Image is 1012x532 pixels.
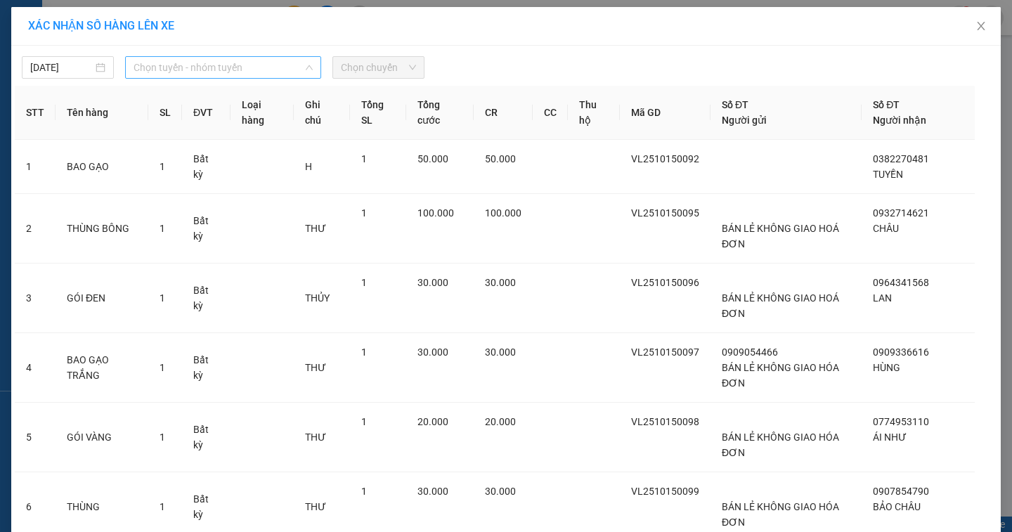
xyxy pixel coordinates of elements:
[182,194,231,264] td: Bất kỳ
[56,264,148,333] td: GÓI ĐEN
[631,346,699,358] span: VL2510150097
[873,501,921,512] span: BẢO CHÂU
[361,346,367,358] span: 1
[56,140,148,194] td: BAO GẠO
[182,140,231,194] td: Bất kỳ
[722,292,839,319] span: BÁN LẺ KHÔNG GIAO HOÁ ĐƠN
[631,486,699,497] span: VL2510150099
[305,161,312,172] span: H
[631,416,699,427] span: VL2510150098
[28,19,174,32] span: XÁC NHẬN SỐ HÀNG LÊN XE
[873,416,929,427] span: 0774953110
[722,432,839,458] span: BÁN LẺ KHÔNG GIAO HÓA ĐƠN
[15,140,56,194] td: 1
[417,346,448,358] span: 30.000
[873,223,899,234] span: CHÂU
[873,486,929,497] span: 0907854790
[485,153,516,164] span: 50.000
[305,292,330,304] span: THỦY
[568,86,620,140] th: Thu hộ
[160,161,165,172] span: 1
[182,333,231,403] td: Bất kỳ
[15,403,56,472] td: 5
[631,153,699,164] span: VL2510150092
[631,277,699,288] span: VL2510150096
[873,169,903,180] span: TUYỀN
[361,486,367,497] span: 1
[631,207,699,219] span: VL2510150095
[361,277,367,288] span: 1
[160,432,165,443] span: 1
[417,207,454,219] span: 100.000
[341,57,416,78] span: Chọn chuyến
[56,194,148,264] td: THÙNG BÔNG
[160,501,165,512] span: 1
[722,99,748,110] span: Số ĐT
[361,153,367,164] span: 1
[961,7,1001,46] button: Close
[722,223,839,249] span: BÁN LẺ KHÔNG GIAO HOÁ ĐƠN
[56,403,148,472] td: GÓI VÀNG
[722,362,839,389] span: BÁN LẺ KHÔNG GIAO HÓA ĐƠN
[722,115,767,126] span: Người gửi
[975,20,987,32] span: close
[305,501,326,512] span: THƯ
[722,501,839,528] span: BÁN LẺ KHÔNG GIAO HÓA ĐƠN
[361,207,367,219] span: 1
[30,60,93,75] input: 15/10/2025
[361,416,367,427] span: 1
[485,207,521,219] span: 100.000
[182,403,231,472] td: Bất kỳ
[417,416,448,427] span: 20.000
[417,153,448,164] span: 50.000
[56,333,148,403] td: BAO GẠO TRẮNG
[873,432,907,443] span: ÁI NHƯ
[160,292,165,304] span: 1
[305,432,326,443] span: THƯ
[305,223,326,234] span: THƯ
[160,362,165,373] span: 1
[620,86,711,140] th: Mã GD
[182,264,231,333] td: Bất kỳ
[15,264,56,333] td: 3
[15,86,56,140] th: STT
[182,86,231,140] th: ĐVT
[873,115,926,126] span: Người nhận
[873,346,929,358] span: 0909336616
[350,86,406,140] th: Tổng SL
[533,86,568,140] th: CC
[485,416,516,427] span: 20.000
[485,277,516,288] span: 30.000
[160,223,165,234] span: 1
[873,207,929,219] span: 0932714621
[15,333,56,403] td: 4
[873,292,892,304] span: LAN
[474,86,533,140] th: CR
[406,86,474,140] th: Tổng cước
[722,346,778,358] span: 0909054466
[305,362,326,373] span: THƯ
[294,86,350,140] th: Ghi chú
[56,86,148,140] th: Tên hàng
[231,86,294,140] th: Loại hàng
[417,277,448,288] span: 30.000
[873,362,900,373] span: HÙNG
[134,57,313,78] span: Chọn tuyến - nhóm tuyến
[485,486,516,497] span: 30.000
[873,99,900,110] span: Số ĐT
[15,194,56,264] td: 2
[873,277,929,288] span: 0964341568
[417,486,448,497] span: 30.000
[305,63,313,72] span: down
[148,86,182,140] th: SL
[485,346,516,358] span: 30.000
[873,153,929,164] span: 0382270481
